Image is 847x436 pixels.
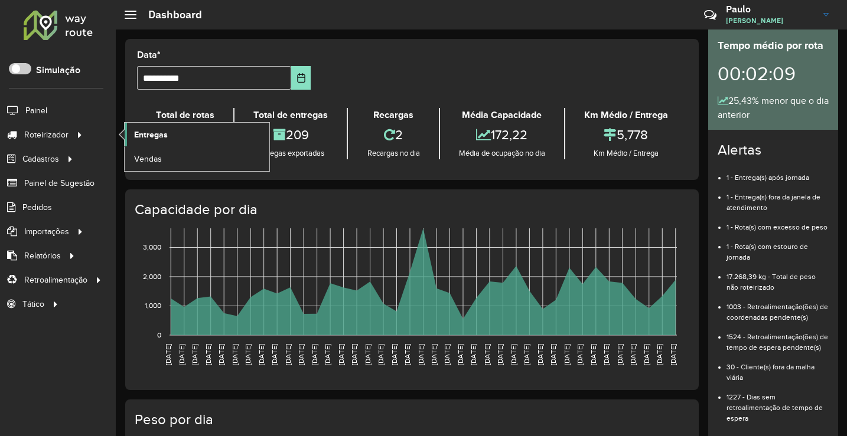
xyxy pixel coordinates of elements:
text: [DATE] [483,344,491,365]
span: Pedidos [22,201,52,214]
text: [DATE] [417,344,425,365]
span: Importações [24,225,69,238]
text: [DATE] [271,344,278,365]
text: [DATE] [204,344,212,365]
text: [DATE] [510,344,517,365]
text: [DATE] [377,344,385,365]
h4: Alertas [718,142,829,159]
text: [DATE] [643,344,650,365]
div: 00:02:09 [718,54,829,94]
text: [DATE] [629,344,637,365]
a: Entregas [125,123,269,146]
text: [DATE] [602,344,610,365]
text: [DATE] [324,344,331,365]
span: Painel [25,104,47,117]
h4: Capacidade por dia [135,201,687,218]
li: 1 - Entrega(s) fora da janela de atendimento [727,183,829,213]
li: 1 - Rota(s) com estouro de jornada [727,232,829,263]
text: [DATE] [523,344,530,365]
li: 1524 - Retroalimentação(ões) de tempo de espera pendente(s) [727,323,829,353]
label: Data [137,48,161,62]
text: [DATE] [297,344,305,365]
span: [PERSON_NAME] [726,15,815,26]
li: 1003 - Retroalimentação(ões) de coordenadas pendente(s) [727,293,829,323]
span: Retroalimentação [24,274,87,286]
text: [DATE] [589,344,597,365]
text: [DATE] [191,344,198,365]
li: 1 - Entrega(s) após jornada [727,163,829,183]
text: [DATE] [496,344,504,365]
text: [DATE] [350,344,358,365]
div: Média de ocupação no dia [443,147,561,159]
text: [DATE] [549,344,557,365]
text: 1,000 [145,302,161,310]
span: Vendas [134,153,162,165]
div: Total de rotas [140,108,230,122]
li: 30 - Cliente(s) fora da malha viária [727,353,829,383]
text: [DATE] [656,344,663,365]
h3: Paulo [726,4,815,15]
div: 2 [351,122,435,147]
text: [DATE] [430,344,438,365]
span: Tático [22,298,44,310]
span: Roteirizador [24,129,69,141]
text: [DATE] [178,344,185,365]
text: [DATE] [616,344,624,365]
text: [DATE] [470,344,477,365]
text: [DATE] [536,344,544,365]
label: Simulação [36,63,80,77]
a: Contato Rápido [698,2,723,28]
div: Média Capacidade [443,108,561,122]
text: [DATE] [576,344,584,365]
h4: Peso por dia [135,411,687,428]
text: [DATE] [390,344,398,365]
div: Total de entregas [237,108,344,122]
div: 172,22 [443,122,561,147]
span: Painel de Sugestão [24,177,95,189]
text: [DATE] [669,344,677,365]
text: [DATE] [164,344,172,365]
div: Recargas no dia [351,147,435,159]
div: Km Médio / Entrega [568,147,684,159]
li: 17.268,39 kg - Total de peso não roteirizado [727,263,829,293]
div: Km Médio / Entrega [568,108,684,122]
text: 2,000 [143,273,161,280]
span: Relatórios [24,250,61,262]
h2: Dashboard [136,8,202,21]
span: Cadastros [22,153,59,165]
a: Vendas [125,147,269,171]
text: 0 [157,331,161,339]
text: [DATE] [217,344,225,365]
text: [DATE] [258,344,265,365]
text: 3,000 [143,244,161,251]
div: 209 [237,122,344,147]
text: [DATE] [443,344,451,365]
text: [DATE] [284,344,292,365]
li: 1227 - Dias sem retroalimentação de tempo de espera [727,383,829,424]
div: 25,43% menor que o dia anterior [718,94,829,122]
div: 5,778 [568,122,684,147]
text: [DATE] [563,344,571,365]
text: [DATE] [244,344,252,365]
text: [DATE] [337,344,345,365]
text: [DATE] [364,344,372,365]
div: Tempo médio por rota [718,38,829,54]
text: [DATE] [403,344,411,365]
text: [DATE] [457,344,464,365]
text: [DATE] [231,344,239,365]
div: Entregas exportadas [237,147,344,159]
span: Entregas [134,129,168,141]
div: Recargas [351,108,435,122]
li: 1 - Rota(s) com excesso de peso [727,213,829,232]
text: [DATE] [311,344,318,365]
button: Choose Date [291,66,311,90]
